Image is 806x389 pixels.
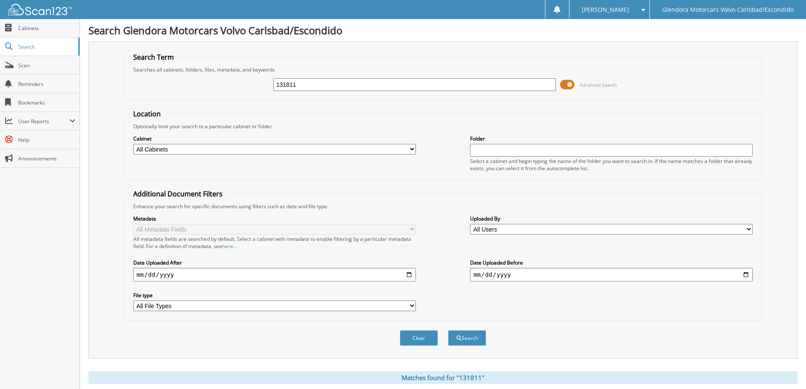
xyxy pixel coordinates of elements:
input: start [133,268,416,281]
div: Select a cabinet and begin typing the name of the folder you want to search in. If the name match... [470,157,753,172]
label: Date Uploaded After [133,259,416,266]
legend: Additional Document Filters [129,189,227,199]
div: Optionally limit your search to a particular cabinet or folder [129,123,757,130]
a: here [222,243,233,250]
button: Clear [400,330,438,346]
span: User Reports [18,118,69,125]
span: Glendora Motorcars Volvo Carlsbad/Escondido [662,7,794,12]
label: Uploaded By [470,215,753,222]
div: Searches all cabinets, folders, files, metadata, and keywords [129,66,757,73]
div: Matches found for "131811" [88,371,798,384]
div: Enhance your search for specific documents using filters such as date and file type. [129,203,757,210]
h1: Search Glendora Motorcars Volvo Carlsbad/Escondido [88,23,798,37]
label: Folder [470,135,753,142]
span: Bookmarks [18,99,75,106]
img: scan123-logo-white.svg [8,4,72,15]
span: Cabinets [18,25,75,32]
span: Reminders [18,80,75,88]
button: Search [448,330,486,346]
span: Announcements [18,155,75,162]
span: Scan [18,62,75,69]
span: Advanced Search [579,82,617,88]
label: Cabinet [133,135,416,142]
span: Help [18,136,75,143]
legend: Location [129,109,165,119]
input: end [470,268,753,281]
label: File type [133,292,416,299]
span: Search [18,43,74,50]
div: All metadata fields are searched by default. Select a cabinet with metadata to enable filtering b... [133,235,416,250]
label: Date Uploaded Before [470,259,753,266]
label: Metadata [133,215,416,222]
legend: Search Term [129,52,178,62]
span: [PERSON_NAME] [582,7,629,12]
